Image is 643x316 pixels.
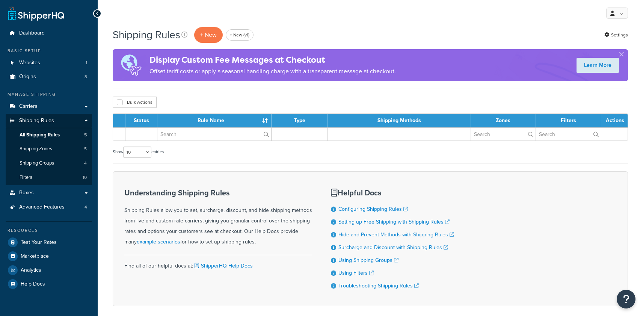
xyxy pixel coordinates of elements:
[6,200,92,214] li: Advanced Features
[328,114,471,127] th: Shipping Methods
[338,282,419,290] a: Troubleshooting Shipping Rules
[194,27,223,42] p: + New
[6,263,92,277] a: Analytics
[6,56,92,70] li: Websites
[137,238,180,246] a: example scenarios
[20,146,52,152] span: Shipping Zones
[19,60,40,66] span: Websites
[124,189,312,197] h3: Understanding Shipping Rules
[471,128,536,141] input: Search
[149,66,396,77] p: Offset tariff costs or apply a seasonal handling charge with a transparent message at checkout.
[193,262,253,270] a: ShipperHQ Help Docs
[125,114,157,127] th: Status
[338,205,408,213] a: Configuring Shipping Rules
[338,243,448,251] a: Surcharge and Discount with Shipping Rules
[19,204,65,210] span: Advanced Features
[19,118,54,124] span: Shipping Rules
[6,70,92,84] li: Origins
[124,189,312,247] div: Shipping Rules allow you to set, surcharge, discount, and hide shipping methods from live and cus...
[617,290,635,308] button: Open Resource Center
[113,49,149,81] img: duties-banner-06bc72dcb5fe05cb3f9472aba00be2ae8eb53ab6f0d8bb03d382ba314ac3c341.png
[85,74,87,80] span: 3
[226,29,254,41] a: + New (v1)
[157,114,272,127] th: Rule Name
[19,190,34,196] span: Boxes
[6,227,92,234] div: Resources
[331,189,454,197] h3: Helpful Docs
[113,27,180,42] h1: Shipping Rules
[338,256,398,264] a: Using Shipping Groups
[604,30,628,40] a: Settings
[84,160,87,166] span: 4
[6,56,92,70] a: Websites 1
[113,97,157,108] button: Bulk Actions
[19,74,36,80] span: Origins
[84,132,87,138] span: 5
[6,171,92,184] li: Filters
[123,147,151,158] select: Showentries
[21,281,45,287] span: Help Docs
[6,277,92,291] a: Help Docs
[338,231,454,239] a: Hide and Prevent Methods with Shipping Rules
[471,114,536,127] th: Zones
[6,114,92,185] li: Shipping Rules
[6,156,92,170] a: Shipping Groups 4
[6,26,92,40] a: Dashboard
[6,100,92,113] a: Carriers
[338,269,374,277] a: Using Filters
[6,114,92,128] a: Shipping Rules
[6,128,92,142] a: All Shipping Rules 5
[84,146,87,152] span: 5
[157,128,271,141] input: Search
[19,103,38,110] span: Carriers
[86,60,87,66] span: 1
[338,218,450,226] a: Setting up Free Shipping with Shipping Rules
[601,114,628,127] th: Actions
[536,128,601,141] input: Search
[6,128,92,142] li: All Shipping Rules
[6,70,92,84] a: Origins 3
[20,132,60,138] span: All Shipping Rules
[21,267,41,274] span: Analytics
[8,6,64,21] a: ShipperHQ Home
[19,30,45,36] span: Dashboard
[20,160,54,166] span: Shipping Groups
[6,236,92,249] a: Test Your Rates
[113,147,164,158] label: Show entries
[6,200,92,214] a: Advanced Features 4
[577,58,619,73] a: Learn More
[21,239,57,246] span: Test Your Rates
[6,156,92,170] li: Shipping Groups
[6,142,92,156] a: Shipping Zones 5
[149,54,396,66] h4: Display Custom Fee Messages at Checkout
[6,186,92,200] a: Boxes
[124,255,312,271] div: Find all of our helpful docs at:
[272,114,328,127] th: Type
[6,249,92,263] a: Marketplace
[21,253,49,260] span: Marketplace
[6,91,92,98] div: Manage Shipping
[536,114,601,127] th: Filters
[6,142,92,156] li: Shipping Zones
[83,174,87,181] span: 10
[85,204,87,210] span: 4
[6,48,92,54] div: Basic Setup
[6,171,92,184] a: Filters 10
[20,174,32,181] span: Filters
